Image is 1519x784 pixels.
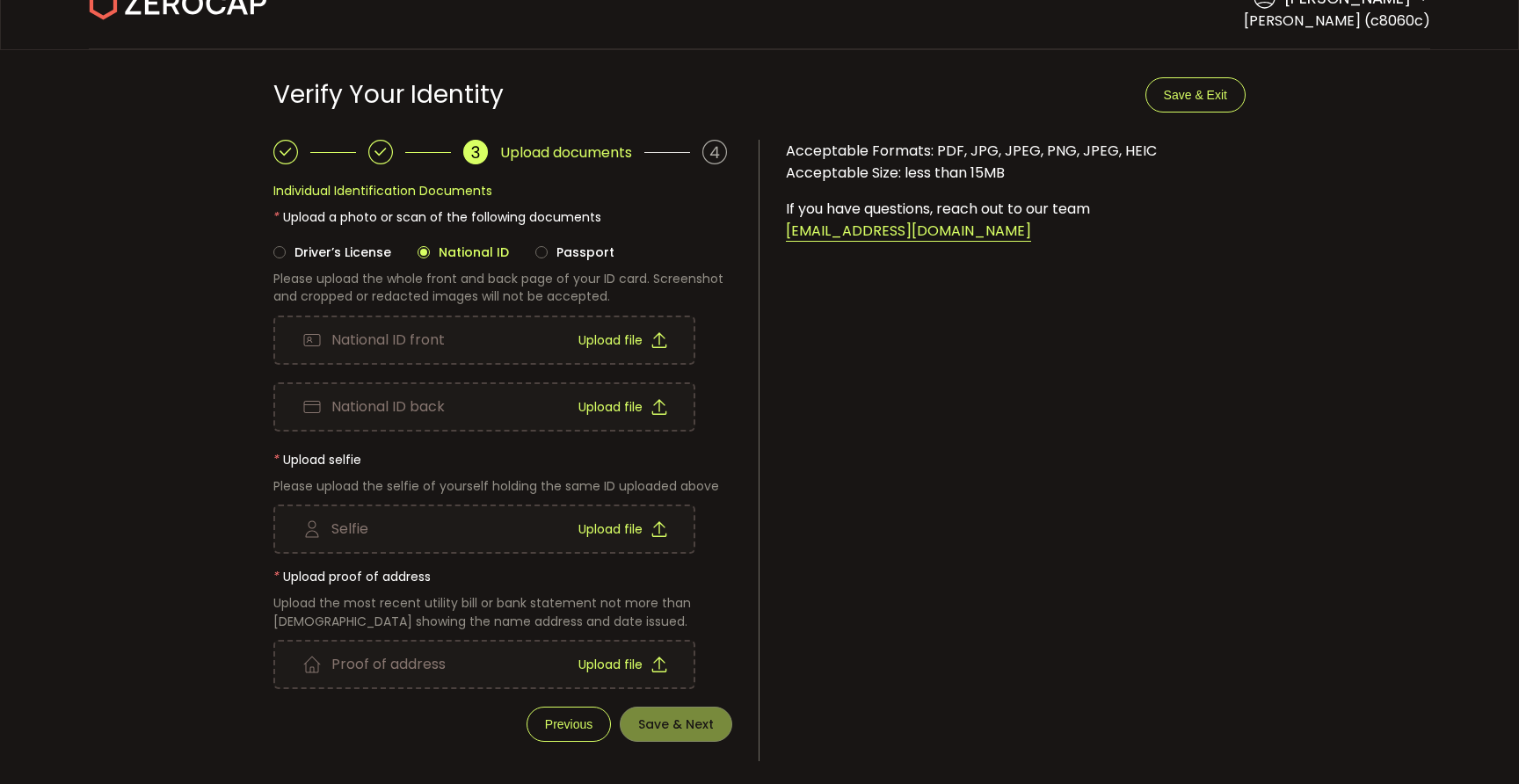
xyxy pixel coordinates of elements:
button: Save & Exit [1145,77,1246,113]
span: Upload file [578,658,643,671]
button: Previous [527,707,611,742]
span: Upload file [578,334,643,346]
span: Selfie [331,522,368,536]
iframe: Chat Widget [1431,700,1519,784]
span: Passport [548,243,614,261]
span: Individual Identification Documents [273,182,492,200]
span: National ID back [331,400,445,414]
span: Verify Your Identity [273,77,504,112]
span: If you have questions, reach out to our team [786,199,1090,219]
span: Acceptable Formats: PDF, JPG, JPEG, PNG, JPEG, HEIC [786,141,1157,161]
span: Upload documents [500,142,632,163]
span: Upload file [578,523,643,535]
span: Save & Exit [1164,88,1227,102]
span: Please upload the whole front and back page of your ID card. Screenshot and cropped or redacted i... [273,270,723,305]
span: Proof of address [331,657,446,671]
span: National ID front [331,333,445,347]
span: Previous [545,717,592,731]
span: Acceptable Size: less than 15MB [786,163,1005,183]
span: Driver’s License [286,243,391,261]
span: [EMAIL_ADDRESS][DOMAIN_NAME] [786,221,1031,242]
span: [PERSON_NAME] (c8060c) [1244,11,1430,31]
span: Save & Next [638,718,714,730]
span: National ID [430,243,509,261]
span: Upload file [578,401,643,413]
button: Save & Next [620,707,732,742]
